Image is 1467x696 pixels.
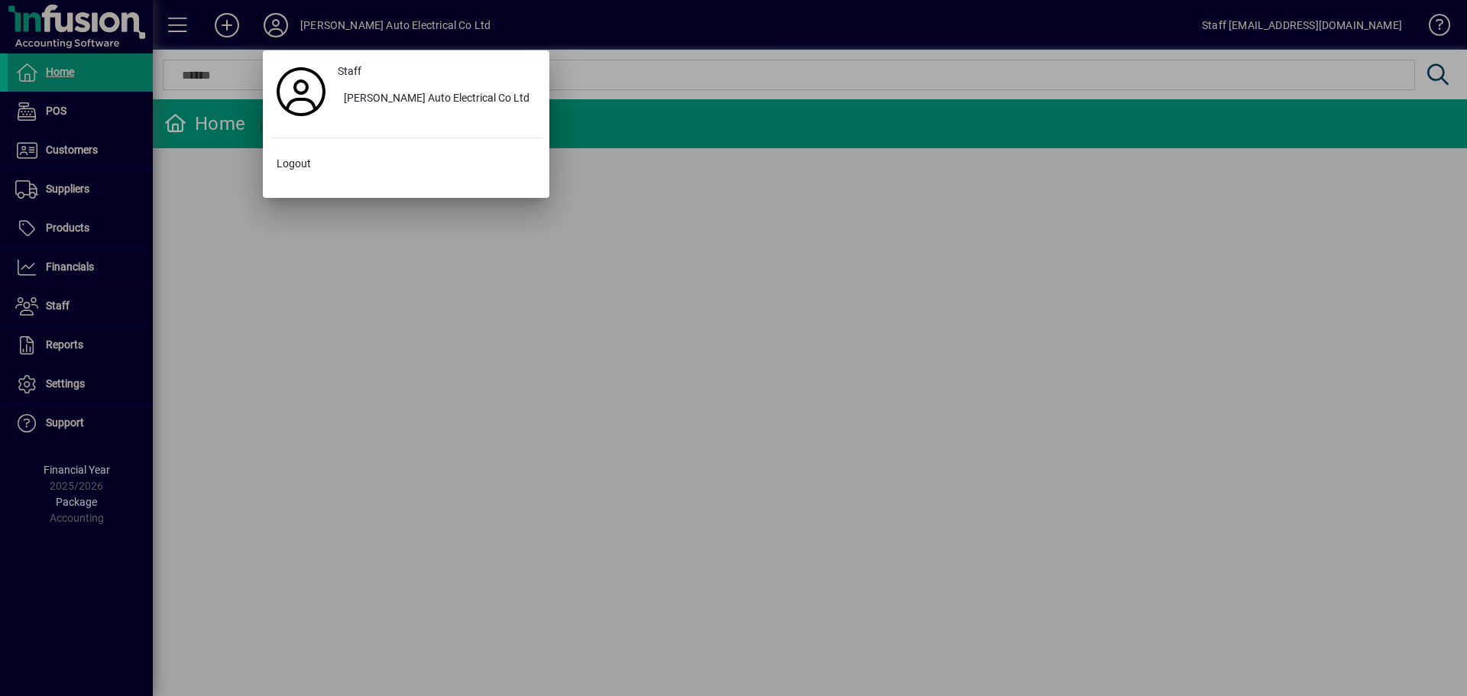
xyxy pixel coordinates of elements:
span: Staff [338,63,361,79]
a: Profile [270,78,332,105]
button: Logout [270,151,542,178]
span: Logout [277,156,311,172]
button: [PERSON_NAME] Auto Electrical Co Ltd [332,86,542,113]
a: Staff [332,58,542,86]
